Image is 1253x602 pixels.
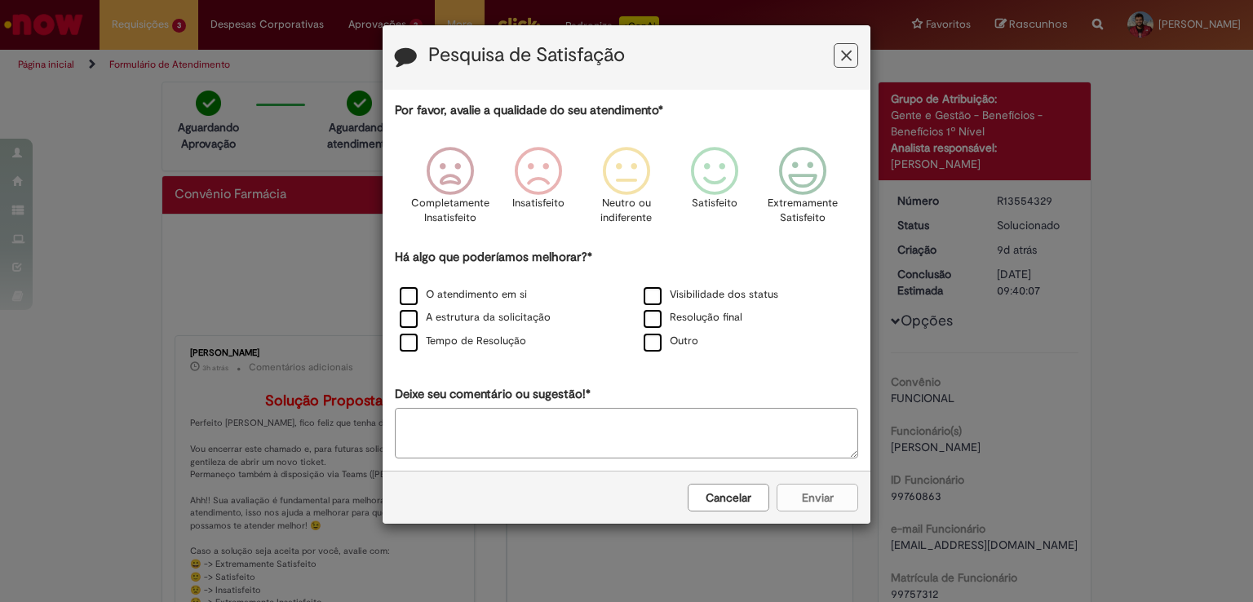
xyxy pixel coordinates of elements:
label: Pesquisa de Satisfação [428,45,625,66]
label: Resolução final [644,310,742,325]
div: Há algo que poderíamos melhorar?* [395,249,858,354]
div: Completamente Insatisfeito [408,135,491,246]
p: Insatisfeito [512,196,565,211]
p: Extremamente Satisfeito [768,196,838,226]
div: Satisfeito [673,135,756,246]
label: A estrutura da solicitação [400,310,551,325]
button: Cancelar [688,484,769,511]
label: Tempo de Resolução [400,334,526,349]
div: Neutro ou indiferente [585,135,668,246]
p: Satisfeito [692,196,737,211]
p: Neutro ou indiferente [597,196,656,226]
label: Deixe seu comentário ou sugestão!* [395,386,591,403]
div: Insatisfeito [497,135,580,246]
label: Visibilidade dos status [644,287,778,303]
label: O atendimento em si [400,287,527,303]
label: Outro [644,334,698,349]
div: Extremamente Satisfeito [761,135,844,246]
label: Por favor, avalie a qualidade do seu atendimento* [395,102,663,119]
p: Completamente Insatisfeito [411,196,489,226]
